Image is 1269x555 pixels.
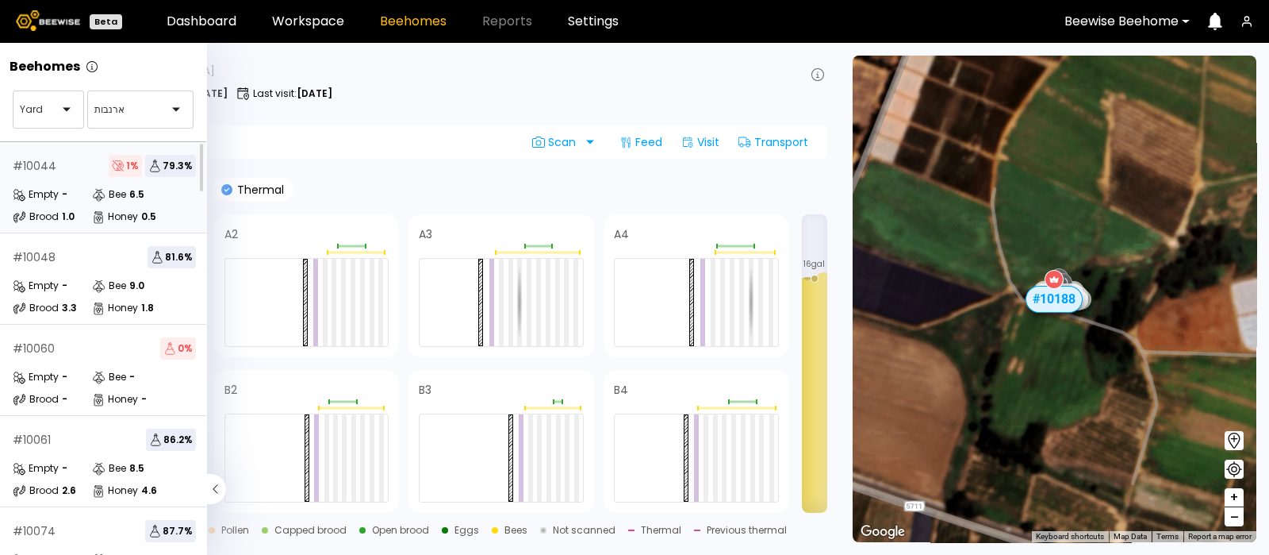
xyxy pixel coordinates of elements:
a: Open this area in Google Maps (opens a new window) [857,522,909,542]
div: Brood [13,209,59,225]
div: # 10048 [13,252,56,263]
div: # 10061 [13,434,51,445]
div: Empty [13,187,59,202]
button: + [1225,488,1244,507]
b: [DATE] [192,87,228,100]
div: - [62,281,67,291]
div: Open brood [372,526,429,535]
div: # 10044 [13,160,56,172]
div: Empty [13,369,59,385]
div: Brood [13,391,59,407]
div: - [141,395,147,404]
div: Capped brood [274,526,347,535]
h4: B3 [419,384,431,395]
div: # 10074 [13,526,56,537]
a: Beehomes [380,15,447,28]
div: 3.3 [62,303,77,313]
div: Bee [92,461,126,476]
div: Honey [92,391,138,407]
button: Map Data [1114,531,1147,542]
div: Bees [504,526,527,535]
span: 16 gal [803,260,825,268]
a: Dashboard [167,15,236,28]
div: Honey [92,300,138,316]
b: [DATE] [297,87,332,100]
span: 87.7 % [145,520,196,542]
div: - [62,190,67,199]
h4: A2 [224,229,238,240]
div: Bee [92,187,126,202]
div: Honey [92,209,138,225]
div: Previous thermal [707,526,787,535]
div: Bee [92,369,126,385]
span: 79.3 % [145,155,196,177]
div: 8.5 [129,464,144,473]
h4: B2 [224,384,237,395]
div: 1.8 [141,303,154,313]
a: Workspace [272,15,344,28]
div: Honey [92,483,138,499]
h4: A4 [614,229,629,240]
img: Google [857,522,909,542]
div: Not scanned [553,526,615,535]
span: 1 % [109,155,142,177]
div: Transport [732,129,815,155]
div: - [62,372,67,382]
a: Terms (opens in new tab) [1156,532,1179,541]
span: Scan [532,136,581,148]
span: Reports [482,15,532,28]
div: 0.5 [141,212,156,222]
span: 86.2 % [146,429,196,451]
div: - [62,395,67,404]
span: + [1229,488,1239,507]
p: Last visit : [253,89,332,98]
p: Beehomes [10,60,80,73]
div: 4.6 [141,486,157,495]
span: 81.6 % [148,246,196,268]
div: # 10060 [13,343,55,354]
div: Beta [90,14,122,29]
div: # 10188 [1026,286,1083,313]
div: Empty [13,461,59,476]
button: – [1225,507,1244,526]
div: Brood [13,483,59,499]
a: Settings [568,15,619,28]
span: – [1230,507,1239,527]
div: Eggs [454,526,479,535]
p: Thermal [232,184,284,195]
div: Visit [675,129,726,155]
div: ארנבות [1039,276,1083,310]
div: Bee [92,278,126,294]
div: Feed [613,129,669,155]
div: Thermal [641,526,681,535]
div: - [129,372,135,382]
button: Keyboard shortcuts [1036,531,1104,542]
span: 0 % [160,337,196,360]
div: 6.5 [129,190,144,199]
h4: A3 [419,229,432,240]
div: Pollen [221,526,249,535]
div: - [62,464,67,473]
div: 1.0 [62,212,75,222]
div: 9.0 [129,281,144,291]
img: Beewise logo [16,10,80,31]
div: 2.6 [62,486,76,495]
div: Empty [13,278,59,294]
div: Brood [13,300,59,316]
h4: B4 [614,384,628,395]
a: Report a map error [1188,532,1252,541]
